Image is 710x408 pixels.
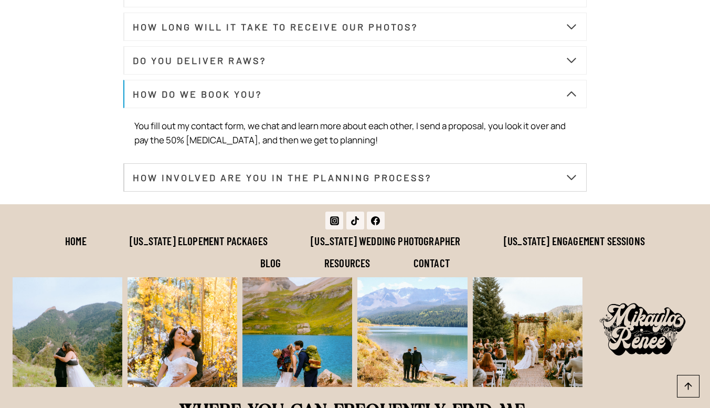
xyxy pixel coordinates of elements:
[123,13,587,41] button: HOW LONG WILL IT TAKE TO RECEIVE OUR PHOTOS?
[346,212,364,229] a: TikTok
[367,212,385,229] a: Facebook
[325,212,343,229] a: Instagram
[392,252,472,274] a: Contact
[133,172,431,183] strong: HOW INVOLVED ARE YOU IN THE PLANNING PROCESS?
[289,229,482,252] a: [US_STATE] Wedding Photographer
[123,108,587,158] div: HOW DO WE BOOK YOU?
[303,252,392,274] a: Resources
[123,80,587,108] button: HOW DO WE BOOK YOU?
[133,88,262,100] strong: HOW DO WE BOOK YOU?
[133,21,418,33] strong: HOW LONG WILL IT TAKE TO RECEIVE OUR PHOTOS?
[482,229,666,252] a: [US_STATE] Engagement Sessions
[123,163,587,192] button: HOW INVOLVED ARE YOU IN THE PLANNING PROCESS?
[29,229,681,274] nav: Footer Navigation
[133,55,266,66] strong: DO YOU DELIVER RAWS?
[134,119,576,147] p: You fill out my contact form, we chat and learn more about each other, I send a proposal, you loo...
[239,252,303,274] a: Blog
[677,375,700,397] a: Scroll to top
[44,229,108,252] a: Home
[108,229,289,252] a: [US_STATE] Elopement Packages
[123,46,587,75] button: DO YOU DELIVER RAWS?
